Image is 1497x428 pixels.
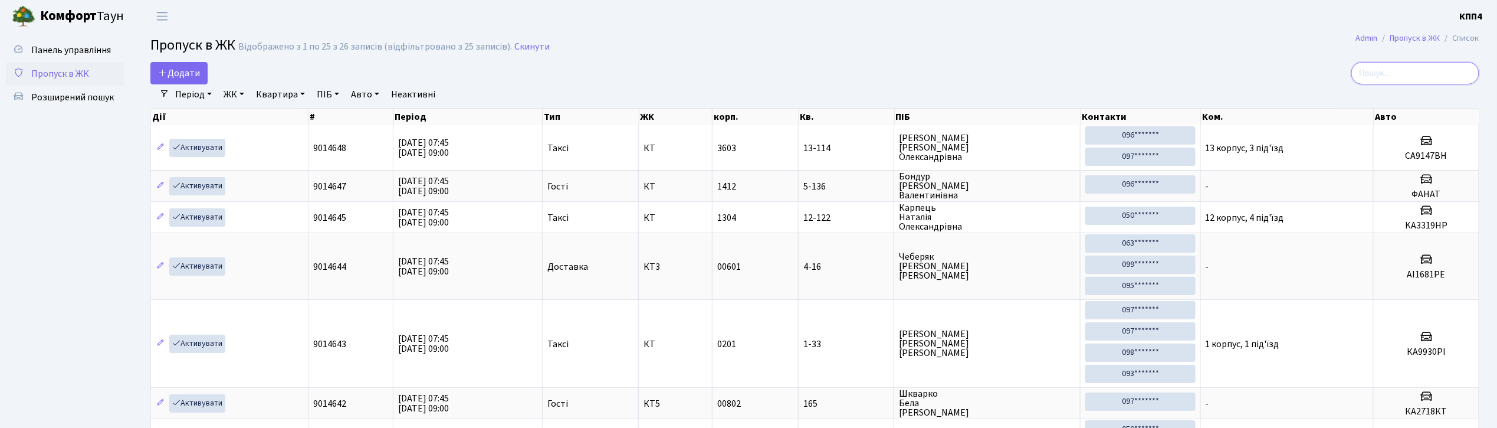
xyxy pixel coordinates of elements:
[514,41,550,53] a: Скинути
[313,180,346,193] span: 9014647
[346,84,384,104] a: Авто
[644,143,707,153] span: КТ
[150,35,235,55] span: Пропуск в ЖК
[899,329,1075,358] span: [PERSON_NAME] [PERSON_NAME] [PERSON_NAME]
[398,206,449,229] span: [DATE] 07:45 [DATE] 09:00
[717,260,741,273] span: 00601
[1356,32,1378,44] a: Admin
[644,339,707,349] span: КТ
[1206,260,1209,273] span: -
[169,139,225,157] a: Активувати
[644,262,707,272] span: КТ3
[803,182,889,191] span: 5-136
[1378,189,1474,200] h5: ФАНАТ
[547,182,568,191] span: Гості
[547,339,569,349] span: Таксі
[644,399,707,409] span: КТ5
[169,177,225,195] a: Активувати
[31,67,89,80] span: Пропуск в ЖК
[394,109,543,125] th: Період
[1460,10,1483,23] b: КПП4
[398,136,449,159] span: [DATE] 07:45 [DATE] 09:00
[150,62,208,84] a: Додати
[1374,109,1480,125] th: Авто
[398,175,449,198] span: [DATE] 07:45 [DATE] 09:00
[313,397,346,410] span: 9014642
[169,208,225,227] a: Активувати
[386,84,440,104] a: Неактивні
[170,84,216,104] a: Період
[1378,151,1474,162] h5: СА9147ВН
[1378,220,1474,231] h5: KA3319HP
[6,86,124,109] a: Розширений пошук
[644,182,707,191] span: КТ
[1206,142,1284,155] span: 13 корпус, 3 під'їзд
[398,332,449,355] span: [DATE] 07:45 [DATE] 09:00
[147,6,177,26] button: Переключити навігацію
[169,394,225,413] a: Активувати
[1378,269,1474,280] h5: АІ1681РЕ
[1081,109,1201,125] th: Контакти
[308,109,393,125] th: #
[238,41,512,53] div: Відображено з 1 по 25 з 26 записів (відфільтровано з 25 записів).
[1206,397,1209,410] span: -
[899,389,1075,417] span: Шкварко Бела [PERSON_NAME]
[313,260,346,273] span: 9014644
[547,143,569,153] span: Таксі
[6,38,124,62] a: Панель управління
[803,399,889,409] span: 165
[158,67,200,80] span: Додати
[313,142,346,155] span: 9014648
[251,84,310,104] a: Квартира
[169,257,225,276] a: Активувати
[1206,211,1284,224] span: 12 корпус, 4 під'їзд
[799,109,895,125] th: Кв.
[313,211,346,224] span: 9014645
[899,172,1075,200] span: Бондур [PERSON_NAME] Валентинівна
[12,5,35,28] img: logo.png
[717,142,736,155] span: 3603
[717,397,741,410] span: 00802
[717,211,736,224] span: 1304
[717,180,736,193] span: 1412
[398,392,449,415] span: [DATE] 07:45 [DATE] 09:00
[543,109,639,125] th: Тип
[547,213,569,223] span: Таксі
[31,91,114,104] span: Розширений пошук
[40,6,97,25] b: Комфорт
[899,133,1075,162] span: [PERSON_NAME] [PERSON_NAME] Олександрівна
[1206,180,1209,193] span: -
[1206,338,1279,351] span: 1 корпус, 1 під'їзд
[713,109,799,125] th: корп.
[639,109,713,125] th: ЖК
[899,252,1075,280] span: Чеберяк [PERSON_NAME] [PERSON_NAME]
[312,84,344,104] a: ПІБ
[803,339,889,349] span: 1-33
[895,109,1081,125] th: ПІБ
[1338,26,1497,51] nav: breadcrumb
[313,338,346,351] span: 9014643
[151,109,308,125] th: Дії
[1378,347,1474,358] h5: КА9930РІ
[219,84,249,104] a: ЖК
[899,203,1075,231] span: Карпець Наталія Олександрівна
[1351,62,1479,84] input: Пошук...
[1440,32,1479,45] li: Список
[803,213,889,223] span: 12-122
[547,262,588,272] span: Доставка
[169,335,225,353] a: Активувати
[1460,9,1483,24] a: КПП4
[717,338,736,351] span: 0201
[398,255,449,278] span: [DATE] 07:45 [DATE] 09:00
[6,62,124,86] a: Пропуск в ЖК
[1201,109,1374,125] th: Ком.
[644,213,707,223] span: КТ
[1390,32,1440,44] a: Пропуск в ЖК
[31,44,111,57] span: Панель управління
[803,143,889,153] span: 13-114
[547,399,568,409] span: Гості
[40,6,124,27] span: Таун
[803,262,889,272] span: 4-16
[1378,406,1474,417] h5: КА2718КТ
